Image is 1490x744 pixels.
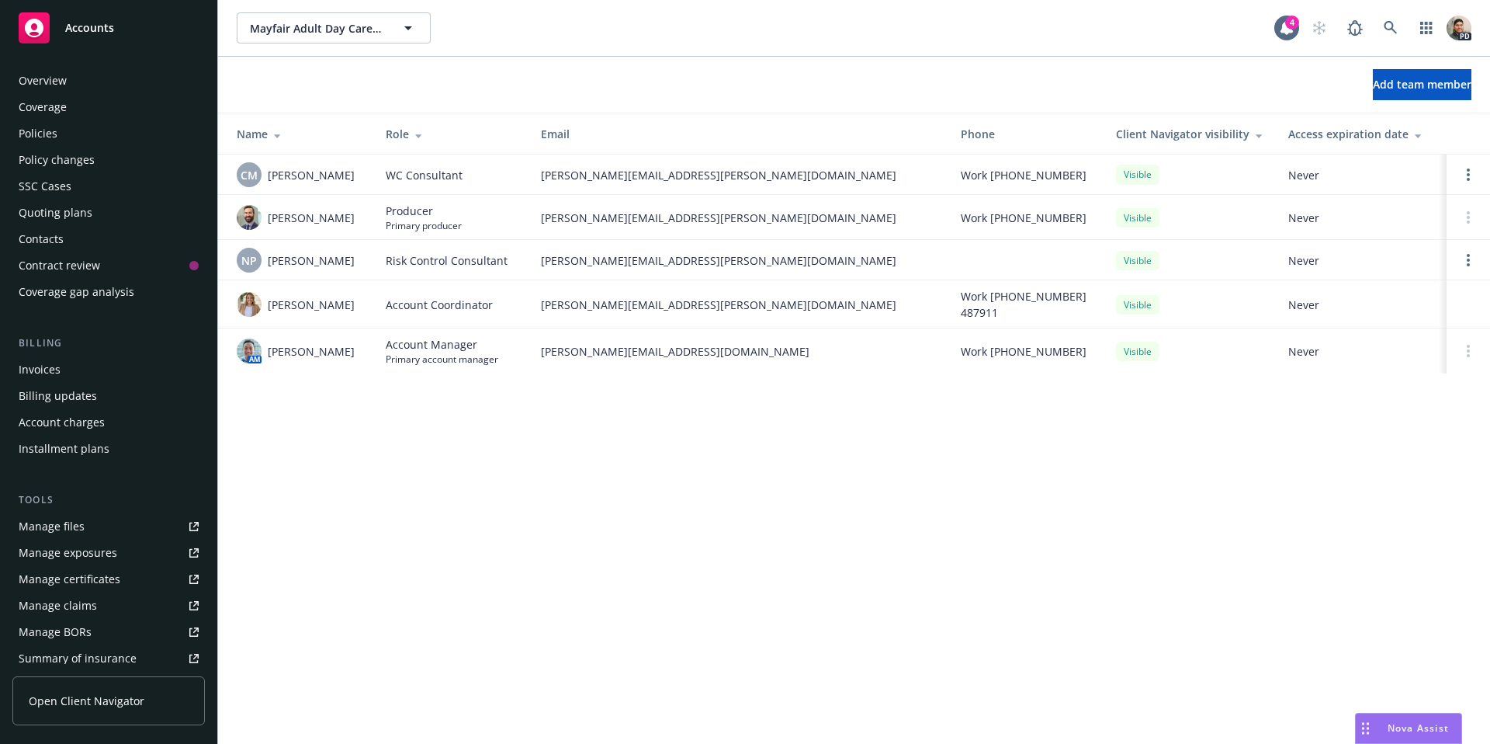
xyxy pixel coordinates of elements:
[1288,167,1434,183] span: Never
[1459,251,1478,269] a: Open options
[1116,295,1159,315] div: Visible
[12,357,205,382] a: Invoices
[386,167,463,183] span: WC Consultant
[19,620,92,645] div: Manage BORs
[268,297,355,313] span: [PERSON_NAME]
[268,343,355,360] span: [PERSON_NAME]
[1373,77,1471,92] span: Add team member
[19,95,67,120] div: Coverage
[386,353,498,366] span: Primary account manager
[19,593,97,618] div: Manage claims
[12,514,205,539] a: Manage files
[541,126,936,142] div: Email
[19,436,109,461] div: Installment plans
[1339,12,1370,43] a: Report a Bug
[1356,714,1375,743] div: Drag to move
[12,384,205,409] a: Billing updates
[237,339,262,363] img: photo
[19,384,97,409] div: Billing updates
[19,280,134,304] div: Coverage gap analysis
[12,95,205,120] a: Coverage
[65,22,114,34] span: Accounts
[386,219,462,232] span: Primary producer
[1116,251,1159,270] div: Visible
[19,253,100,278] div: Contract review
[19,68,67,93] div: Overview
[268,210,355,226] span: [PERSON_NAME]
[12,68,205,93] a: Overview
[1116,165,1159,184] div: Visible
[386,252,508,269] span: Risk Control Consultant
[386,336,498,353] span: Account Manager
[268,167,355,183] span: [PERSON_NAME]
[19,357,61,382] div: Invoices
[237,292,262,317] img: photo
[19,148,95,172] div: Policy changes
[12,148,205,172] a: Policy changes
[1447,16,1471,40] img: photo
[961,167,1086,183] span: Work [PHONE_NUMBER]
[12,436,205,461] a: Installment plans
[12,646,205,671] a: Summary of insurance
[19,174,71,199] div: SSC Cases
[12,593,205,618] a: Manage claims
[250,20,384,37] span: Mayfair Adult Day Care, Inc.
[12,541,205,565] a: Manage exposures
[1411,12,1442,43] a: Switch app
[1288,252,1434,269] span: Never
[29,693,144,709] span: Open Client Navigator
[386,297,493,313] span: Account Coordinator
[12,620,205,645] a: Manage BORs
[386,126,516,142] div: Role
[19,567,120,592] div: Manage certificates
[1373,69,1471,100] button: Add team member
[1459,165,1478,184] a: Open options
[12,174,205,199] a: SSC Cases
[386,203,462,219] span: Producer
[961,126,1091,142] div: Phone
[541,167,936,183] span: [PERSON_NAME][EMAIL_ADDRESS][PERSON_NAME][DOMAIN_NAME]
[19,541,117,565] div: Manage exposures
[12,567,205,592] a: Manage certificates
[1285,12,1299,26] div: 4
[1288,126,1434,142] div: Access expiration date
[1304,12,1335,43] a: Start snowing
[541,210,936,226] span: [PERSON_NAME][EMAIL_ADDRESS][PERSON_NAME][DOMAIN_NAME]
[961,210,1086,226] span: Work [PHONE_NUMBER]
[961,288,1091,321] span: Work [PHONE_NUMBER] 487911
[1116,126,1263,142] div: Client Navigator visibility
[19,646,137,671] div: Summary of insurance
[12,335,205,351] div: Billing
[1288,210,1434,226] span: Never
[12,121,205,146] a: Policies
[1355,713,1462,744] button: Nova Assist
[1288,343,1434,360] span: Never
[237,126,361,142] div: Name
[1116,208,1159,228] div: Visible
[541,343,936,360] span: [PERSON_NAME][EMAIL_ADDRESS][DOMAIN_NAME]
[19,121,57,146] div: Policies
[1388,721,1449,735] span: Nova Assist
[19,514,85,539] div: Manage files
[541,297,936,313] span: [PERSON_NAME][EMAIL_ADDRESS][PERSON_NAME][DOMAIN_NAME]
[961,343,1086,360] span: Work [PHONE_NUMBER]
[241,252,257,269] span: NP
[268,252,355,269] span: [PERSON_NAME]
[541,252,936,269] span: [PERSON_NAME][EMAIL_ADDRESS][PERSON_NAME][DOMAIN_NAME]
[12,410,205,435] a: Account charges
[19,410,105,435] div: Account charges
[12,492,205,508] div: Tools
[1116,342,1159,361] div: Visible
[12,253,205,278] a: Contract review
[12,227,205,252] a: Contacts
[12,200,205,225] a: Quoting plans
[19,227,64,252] div: Contacts
[241,167,258,183] span: CM
[12,6,205,50] a: Accounts
[237,205,262,230] img: photo
[1288,297,1434,313] span: Never
[1375,12,1406,43] a: Search
[237,12,431,43] button: Mayfair Adult Day Care, Inc.
[12,280,205,304] a: Coverage gap analysis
